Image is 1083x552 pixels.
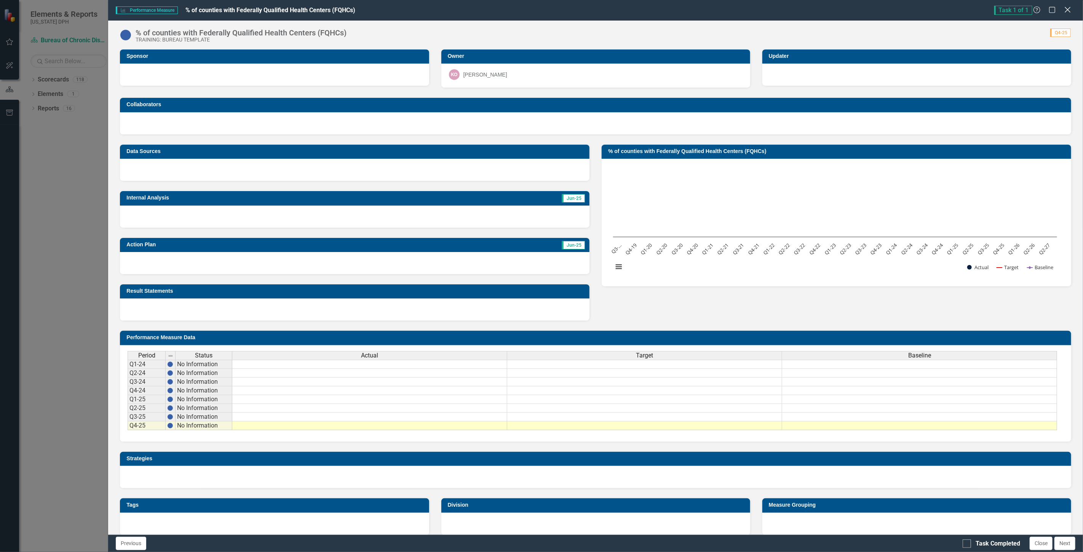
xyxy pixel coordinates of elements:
[116,537,146,550] button: Previous
[463,71,507,78] div: [PERSON_NAME]
[961,242,975,256] text: Q2-25
[167,361,173,367] img: BgCOk07PiH71IgAAAABJRU5ErkJggg==
[639,242,653,256] text: Q1-20
[128,360,166,369] td: Q1-24
[185,6,355,14] span: % of counties with Federally Qualified Health Centers (FQHCs)
[176,378,232,386] td: No Information
[176,421,232,430] td: No Information
[915,242,930,256] text: Q3-24
[762,242,776,256] text: Q1-22
[126,102,1067,107] h3: Collaborators
[908,352,931,359] span: Baseline
[869,242,883,256] text: Q4-23
[128,369,166,378] td: Q2-24
[854,242,868,256] text: Q3-23
[1054,537,1075,550] button: Next
[613,261,624,272] button: View chart menu, Chart
[126,335,1067,340] h3: Performance Measure Data
[777,242,791,256] text: Q2-22
[1007,242,1021,256] text: Q1-26
[769,502,1067,508] h3: Measure Grouping
[176,395,232,404] td: No Information
[823,242,837,256] text: Q1-23
[685,242,700,256] text: Q4-20
[746,242,760,256] text: Q4-21
[946,242,960,256] text: Q1-25
[1030,537,1053,550] button: Close
[126,242,381,247] h3: Action Plan
[448,502,746,508] h3: Division
[624,242,638,256] text: Q4-19
[994,6,1032,15] span: Task 1 of 1
[997,264,1019,271] button: Show Target
[1037,242,1051,256] text: Q2-27
[195,352,212,359] span: Status
[128,395,166,404] td: Q1-25
[126,53,425,59] h3: Sponsor
[126,148,586,154] h3: Data Sources
[168,353,174,359] img: 8DAGhfEEPCf229AAAAAElFTkSuQmCC
[884,242,899,256] text: Q1-24
[716,242,730,256] text: Q2-21
[1005,264,1019,271] text: Target
[167,379,173,385] img: BgCOk07PiH71IgAAAABJRU5ErkJggg==
[792,242,807,256] text: Q3-22
[636,352,653,359] span: Target
[138,352,155,359] span: Period
[670,242,684,256] text: Q3-20
[839,242,853,256] text: Q2-23
[609,164,1061,279] svg: Interactive chart
[167,423,173,429] img: BgCOk07PiH71IgAAAABJRU5ErkJggg==
[116,6,177,14] span: Performance Measure
[120,29,132,41] img: No Information
[167,370,173,376] img: BgCOk07PiH71IgAAAABJRU5ErkJggg==
[136,37,347,43] div: TRAINING: BUREAU TEMPLATE
[126,456,1067,461] h3: Strategies
[655,242,669,256] text: Q2-20
[609,164,1064,279] div: Chart. Highcharts interactive chart.
[176,360,232,369] td: No Information
[176,386,232,395] td: No Information
[167,405,173,411] img: BgCOk07PiH71IgAAAABJRU5ErkJggg==
[974,264,989,271] text: Actual
[769,53,1067,59] h3: Updater
[136,29,347,37] div: % of counties with Federally Qualified Health Centers (FQHCs)
[930,242,945,256] text: Q4-24
[731,242,745,256] text: Q3-21
[448,53,746,59] h3: Owner
[126,502,425,508] h3: Tags
[449,69,460,80] div: KO
[128,404,166,413] td: Q2-25
[808,242,822,256] text: Q4-22
[128,413,166,421] td: Q3-25
[176,404,232,413] td: No Information
[976,242,990,256] text: Q3-25
[1050,29,1071,37] span: Q4-25
[610,242,623,255] text: Q3-…
[176,413,232,421] td: No Information
[128,378,166,386] td: Q3-24
[562,241,585,249] span: Jun-25
[899,242,914,256] text: Q2-24
[167,414,173,420] img: BgCOk07PiH71IgAAAABJRU5ErkJggg==
[126,288,586,294] h3: Result Statements
[1035,264,1054,271] text: Baseline
[361,352,378,359] span: Actual
[128,421,166,430] td: Q4-25
[562,194,585,203] span: Jun-25
[176,369,232,378] td: No Information
[167,396,173,402] img: BgCOk07PiH71IgAAAABJRU5ErkJggg==
[992,242,1006,256] text: Q4-25
[608,148,1067,154] h3: % of counties with Federally Qualified Health Centers (FQHCs)
[701,242,715,256] text: Q1-21
[167,388,173,394] img: BgCOk07PiH71IgAAAABJRU5ErkJggg==
[1027,264,1054,271] button: Show Baseline
[1022,242,1036,256] text: Q2-26
[126,195,422,201] h3: Internal Analysis
[967,264,989,271] button: Show Actual
[976,539,1020,548] div: Task Completed
[128,386,166,395] td: Q4-24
